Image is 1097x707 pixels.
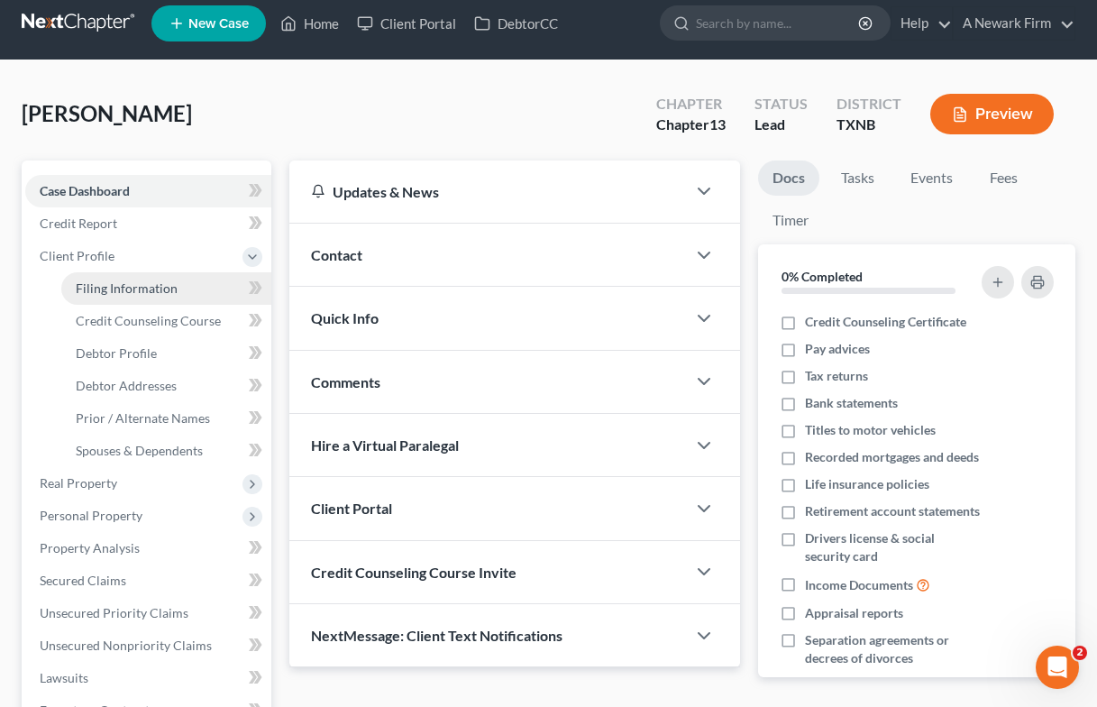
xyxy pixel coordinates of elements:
span: Unsecured Nonpriority Claims [40,638,212,653]
iframe: Intercom live chat [1036,646,1079,689]
span: Property Analysis [40,540,140,555]
span: Recorded mortgages and deeds [805,448,979,466]
button: Preview [930,94,1054,134]
span: Retirement account statements [805,502,980,520]
span: Life insurance policies [805,475,929,493]
span: Tax returns [805,367,868,385]
a: Unsecured Priority Claims [25,597,271,629]
a: Case Dashboard [25,175,271,207]
a: Secured Claims [25,565,271,597]
span: Hire a Virtual Paralegal [311,436,459,454]
span: Pay advices [805,340,870,358]
span: NextMessage: Client Text Notifications [311,627,562,644]
span: Debtor Addresses [76,378,177,393]
div: District [836,94,901,115]
span: 2 [1073,646,1087,660]
a: Filing Information [61,272,271,305]
input: Search by name... [696,6,861,40]
a: Client Portal [348,7,465,40]
span: Spouses & Dependents [76,443,203,458]
div: Chapter [656,94,726,115]
span: Case Dashboard [40,183,130,198]
span: Separation agreements or decrees of divorces [805,631,981,667]
span: Bank statements [805,394,898,412]
div: Chapter [656,115,726,135]
a: Events [896,161,967,196]
span: Prior / Alternate Names [76,410,210,426]
div: Updates & News [311,182,664,201]
a: Home [271,7,348,40]
div: Lead [754,115,808,135]
span: Secured Claims [40,573,126,588]
a: Prior / Alternate Names [61,402,271,435]
a: Fees [974,161,1032,196]
a: Credit Report [25,207,271,240]
a: Lawsuits [25,662,271,694]
a: Help [891,7,952,40]
span: Filing Information [76,280,178,296]
span: Credit Counseling Course Invite [311,564,517,581]
span: Appraisal reports [805,604,903,622]
span: New Case [188,17,249,31]
span: Real Property [40,475,117,491]
a: Docs [758,161,819,196]
span: Debtor Profile [76,345,157,361]
a: DebtorCC [465,7,567,40]
a: A Newark Firm [954,7,1074,40]
a: Tasks [827,161,889,196]
div: TXNB [836,115,901,135]
a: Timer [758,203,823,238]
a: Unsecured Nonpriority Claims [25,629,271,662]
span: Personal Property [40,508,142,523]
span: Contact [311,246,362,263]
span: 13 [709,115,726,133]
span: Credit Report [40,216,117,231]
span: Drivers license & social security card [805,529,981,565]
div: Status [754,94,808,115]
span: Client Profile [40,248,114,263]
a: Spouses & Dependents [61,435,271,467]
span: Client Portal [311,500,392,517]
span: Quick Info [311,309,379,326]
a: Credit Counseling Course [61,305,271,337]
a: Debtor Profile [61,337,271,370]
span: Titles to motor vehicles [805,421,936,439]
span: Credit Counseling Certificate [805,313,966,331]
span: [PERSON_NAME] [22,100,192,126]
a: Property Analysis [25,532,271,565]
span: Unsecured Priority Claims [40,605,188,620]
span: Comments [311,373,380,390]
span: Credit Counseling Course [76,313,221,328]
span: Income Documents [805,576,913,594]
a: Debtor Addresses [61,370,271,402]
strong: 0% Completed [782,269,863,284]
span: Lawsuits [40,670,88,685]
